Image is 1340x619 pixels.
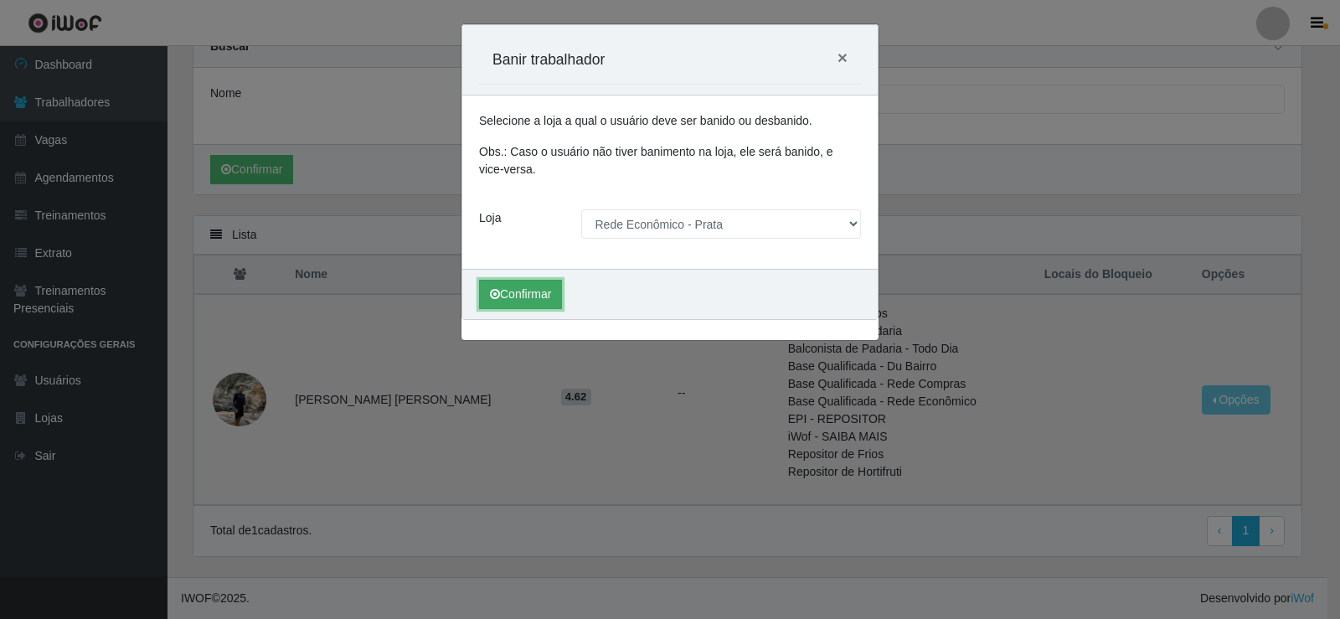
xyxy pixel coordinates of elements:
h5: Banir trabalhador [492,49,605,70]
button: Close [824,35,861,80]
button: Confirmar [479,280,562,309]
p: Selecione a loja a qual o usuário deve ser banido ou desbanido. [479,112,861,130]
label: Loja [479,209,501,227]
span: × [837,48,848,67]
p: Obs.: Caso o usuário não tiver banimento na loja, ele será banido, e vice-versa. [479,143,861,178]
